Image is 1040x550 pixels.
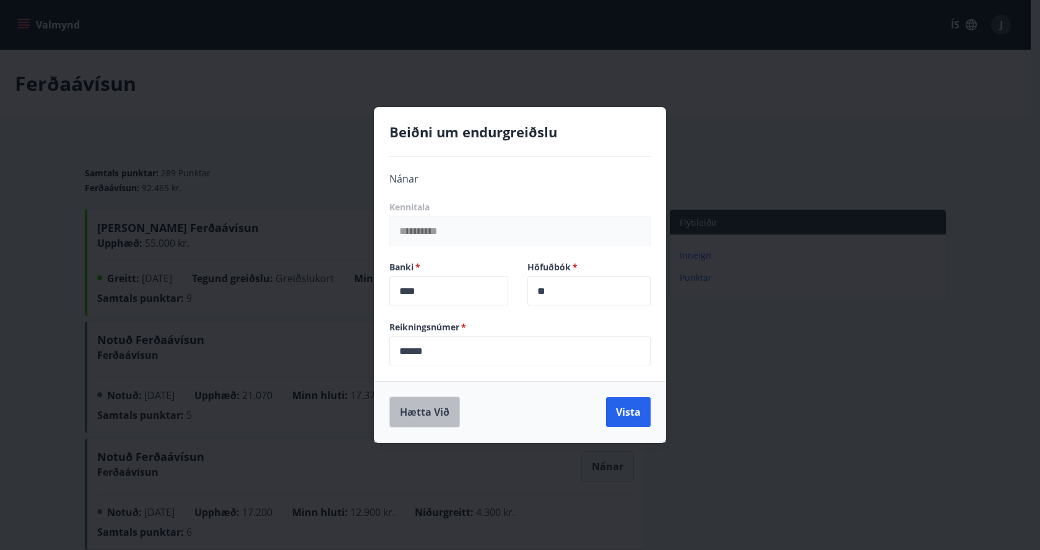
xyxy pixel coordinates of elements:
label: Banki [389,261,513,273]
h4: Beiðni um endurgreiðslu [389,122,651,141]
span: Nánar [389,172,418,186]
button: Hætta við [389,397,460,428]
label: Reikningsnúmer [389,321,651,333]
label: Höfuðbók [527,261,651,273]
label: Kennitala [389,201,651,213]
button: Vista [606,397,651,427]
